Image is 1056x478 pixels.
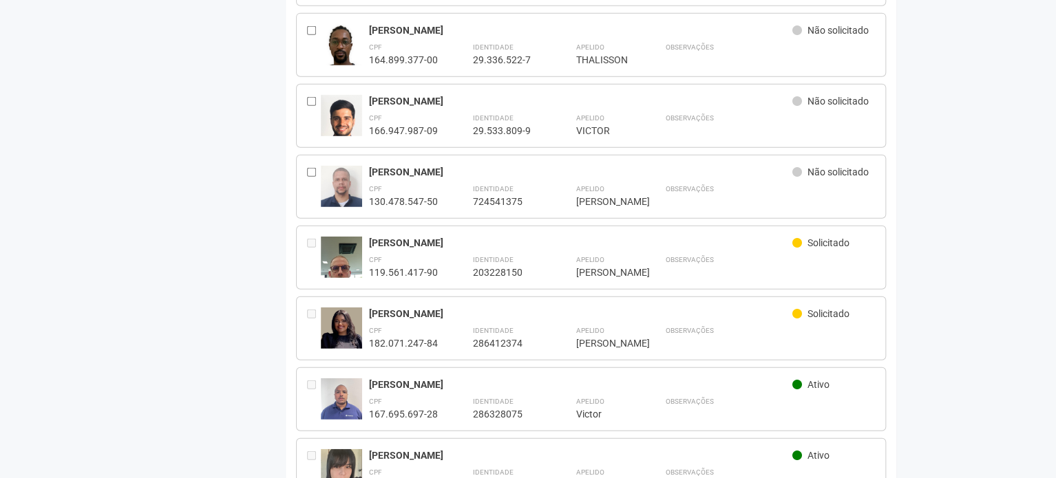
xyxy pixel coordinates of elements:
strong: Apelido [575,327,604,334]
img: user.jpg [321,24,362,77]
strong: CPF [369,43,382,51]
span: Solicitado [807,308,849,319]
div: 167.695.697-28 [369,408,438,420]
div: Entre em contato com a Aministração para solicitar o cancelamento ou 2a via [307,237,321,279]
span: Ativo [807,450,830,461]
div: [PERSON_NAME] [369,378,792,391]
span: Não solicitado [807,96,869,107]
strong: Apelido [575,43,604,51]
img: user.jpg [321,237,362,310]
strong: CPF [369,327,382,334]
img: user.jpg [321,378,362,422]
div: Entre em contato com a Aministração para solicitar o cancelamento ou 2a via [307,378,321,420]
strong: CPF [369,468,382,476]
strong: Apelido [575,185,604,193]
div: 29.336.522-7 [472,54,541,66]
img: user.jpg [321,95,362,149]
div: 724541375 [472,195,541,208]
div: [PERSON_NAME] [369,24,792,36]
strong: CPF [369,185,382,193]
div: [PERSON_NAME] [369,237,792,249]
div: VICTOR [575,124,631,137]
div: [PERSON_NAME] [575,337,631,349]
div: 286412374 [472,337,541,349]
strong: Apelido [575,256,604,263]
div: [PERSON_NAME] [575,195,631,208]
strong: Apelido [575,398,604,405]
img: user.jpg [321,307,362,355]
strong: Identidade [472,43,513,51]
div: Entre em contato com a Aministração para solicitar o cancelamento ou 2a via [307,307,321,349]
div: 166.947.987-09 [369,124,438,137]
strong: CPF [369,114,382,122]
strong: Identidade [472,114,513,122]
div: 119.561.417-90 [369,266,438,279]
strong: Observações [665,114,713,122]
span: Não solicitado [807,166,869,177]
strong: Observações [665,468,713,476]
strong: Observações [665,327,713,334]
strong: CPF [369,398,382,405]
div: [PERSON_NAME] [369,307,792,320]
strong: Identidade [472,468,513,476]
div: 286328075 [472,408,541,420]
div: [PERSON_NAME] [369,166,792,178]
strong: Observações [665,43,713,51]
strong: Apelido [575,468,604,476]
div: THALISSON [575,54,631,66]
strong: Observações [665,398,713,405]
div: 203228150 [472,266,541,279]
strong: Identidade [472,256,513,263]
div: 29.533.809-9 [472,124,541,137]
div: [PERSON_NAME] [369,449,792,461]
div: 182.071.247-84 [369,337,438,349]
span: Solicitado [807,237,849,248]
strong: Apelido [575,114,604,122]
strong: Identidade [472,398,513,405]
div: [PERSON_NAME] [575,266,631,279]
div: 130.478.547-50 [369,195,438,208]
div: 164.899.377-00 [369,54,438,66]
strong: Observações [665,185,713,193]
div: Victor [575,408,631,420]
div: [PERSON_NAME] [369,95,792,107]
strong: Identidade [472,185,513,193]
strong: CPF [369,256,382,263]
img: user.jpg [321,166,362,217]
span: Ativo [807,379,830,390]
strong: Observações [665,256,713,263]
strong: Identidade [472,327,513,334]
span: Não solicitado [807,25,869,36]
